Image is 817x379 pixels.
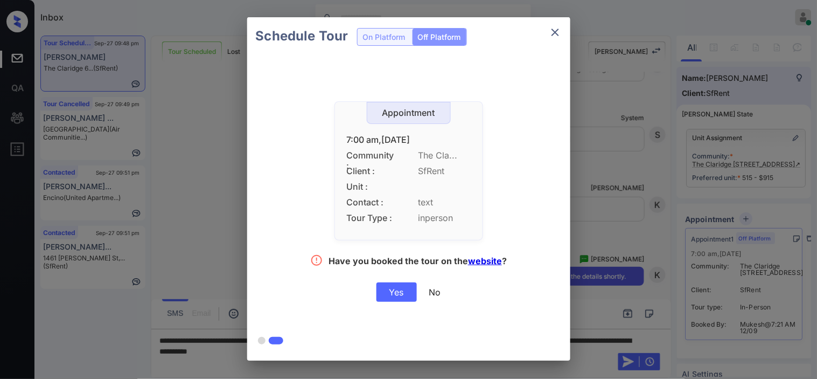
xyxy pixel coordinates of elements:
[429,287,441,298] div: No
[347,197,395,208] span: Contact :
[347,166,395,176] span: Client :
[418,213,471,223] span: inperson
[418,197,471,208] span: text
[347,150,395,161] span: Community :
[347,135,471,145] div: 7:00 am,[DATE]
[347,213,395,223] span: Tour Type :
[468,256,502,266] a: website
[367,108,450,118] div: Appointment
[418,166,471,176] span: SfRent
[247,17,357,55] h2: Schedule Tour
[329,256,507,269] div: Have you booked the tour on the ?
[347,182,395,192] span: Unit :
[376,282,417,302] div: Yes
[544,22,566,43] button: close
[418,150,471,161] span: The Cla...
